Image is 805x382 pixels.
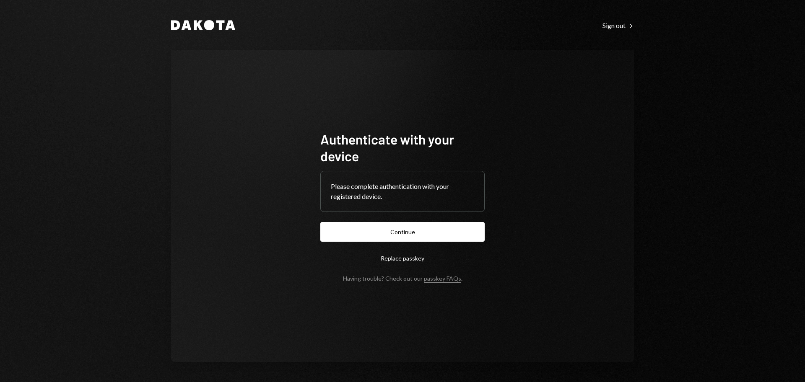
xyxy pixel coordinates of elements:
[424,275,461,283] a: passkey FAQs
[320,248,485,268] button: Replace passkey
[331,181,474,201] div: Please complete authentication with your registered device.
[320,131,485,164] h1: Authenticate with your device
[343,275,462,282] div: Having trouble? Check out our .
[602,21,634,30] a: Sign out
[320,222,485,242] button: Continue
